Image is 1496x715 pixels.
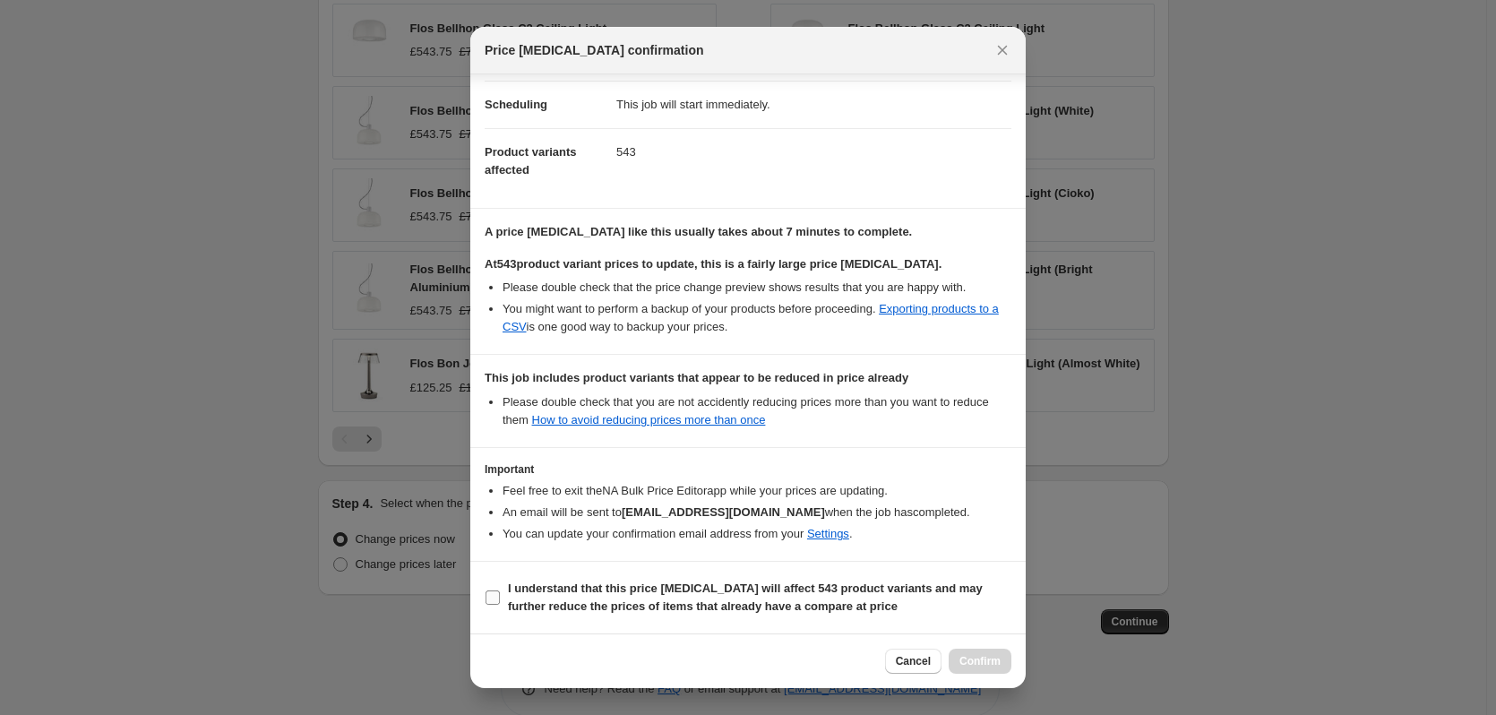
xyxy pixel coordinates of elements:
[503,504,1011,521] li: An email will be sent to when the job has completed .
[503,393,1011,429] li: Please double check that you are not accidently reducing prices more than you want to reduce them
[485,145,577,177] span: Product variants affected
[503,279,1011,297] li: Please double check that the price change preview shows results that you are happy with.
[616,128,1011,176] dd: 543
[485,98,547,111] span: Scheduling
[807,527,849,540] a: Settings
[503,300,1011,336] li: You might want to perform a backup of your products before proceeding. is one good way to backup ...
[503,482,1011,500] li: Feel free to exit the NA Bulk Price Editor app while your prices are updating.
[485,257,941,271] b: At 543 product variant prices to update, this is a fairly large price [MEDICAL_DATA].
[485,225,912,238] b: A price [MEDICAL_DATA] like this usually takes about 7 minutes to complete.
[503,525,1011,543] li: You can update your confirmation email address from your .
[616,81,1011,128] dd: This job will start immediately.
[622,505,825,519] b: [EMAIL_ADDRESS][DOMAIN_NAME]
[885,649,941,674] button: Cancel
[532,413,766,426] a: How to avoid reducing prices more than once
[485,41,704,59] span: Price [MEDICAL_DATA] confirmation
[485,371,908,384] b: This job includes product variants that appear to be reduced in price already
[990,38,1015,63] button: Close
[485,462,1011,477] h3: Important
[896,654,931,668] span: Cancel
[503,302,999,333] a: Exporting products to a CSV
[508,581,983,613] b: I understand that this price [MEDICAL_DATA] will affect 543 product variants and may further redu...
